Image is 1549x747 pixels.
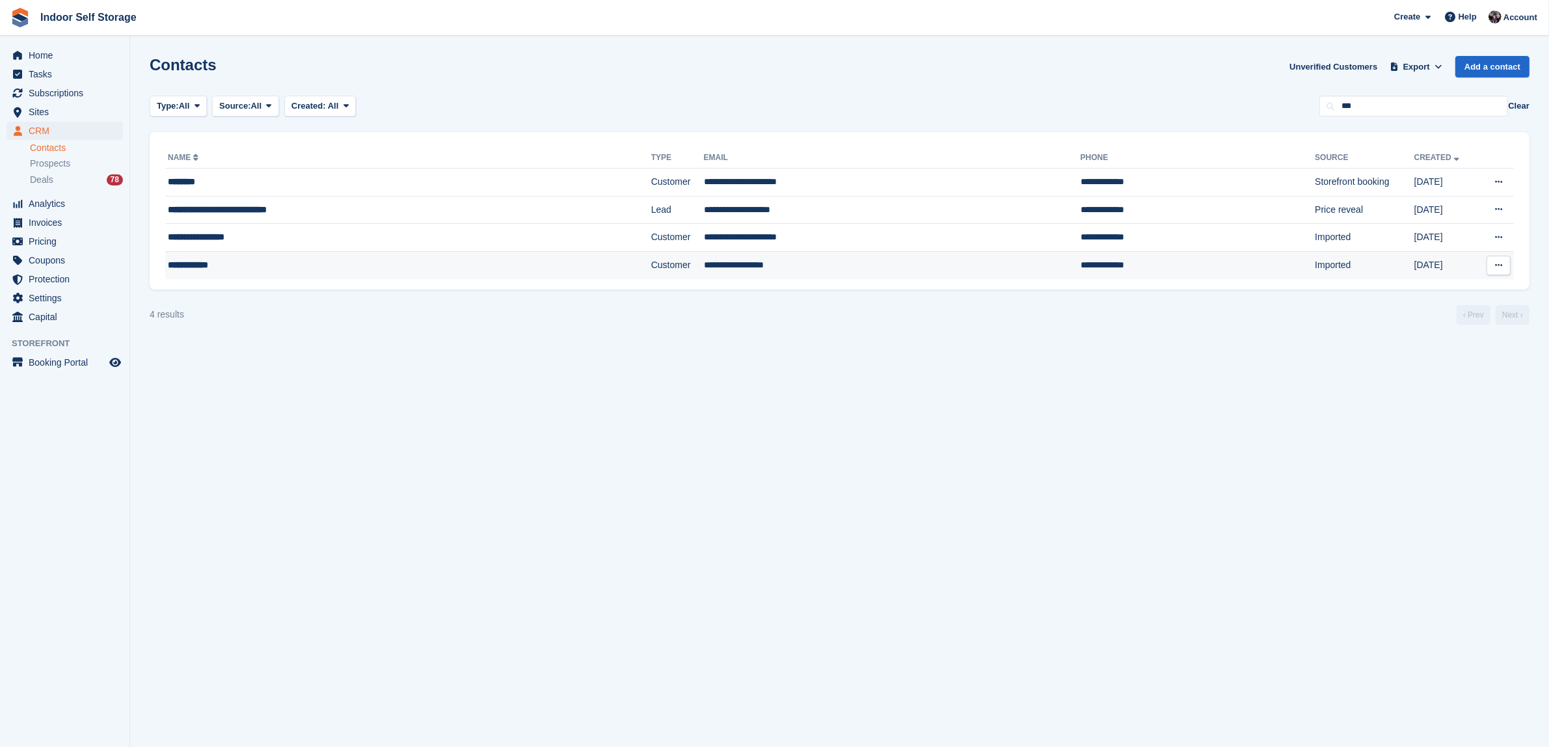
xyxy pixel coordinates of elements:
[7,213,123,232] a: menu
[29,232,107,251] span: Pricing
[7,251,123,269] a: menu
[1503,11,1537,24] span: Account
[12,337,129,350] span: Storefront
[1414,153,1462,162] a: Created
[7,84,123,102] a: menu
[150,96,207,117] button: Type: All
[30,142,123,154] a: Contacts
[651,169,704,197] td: Customer
[7,232,123,251] a: menu
[1081,148,1315,169] th: Phone
[251,100,262,113] span: All
[7,122,123,140] a: menu
[1455,56,1529,77] a: Add a contact
[29,353,107,372] span: Booking Portal
[30,174,53,186] span: Deals
[29,195,107,213] span: Analytics
[1388,56,1445,77] button: Export
[157,100,179,113] span: Type:
[1414,169,1477,197] td: [DATE]
[651,196,704,224] td: Lead
[1414,251,1477,278] td: [DATE]
[1457,305,1490,325] a: Previous
[29,213,107,232] span: Invoices
[7,289,123,307] a: menu
[328,101,339,111] span: All
[7,308,123,326] a: menu
[29,65,107,83] span: Tasks
[1284,56,1382,77] a: Unverified Customers
[1454,305,1532,325] nav: Page
[29,251,107,269] span: Coupons
[150,56,217,74] h1: Contacts
[1496,305,1529,325] a: Next
[30,157,123,170] a: Prospects
[107,174,123,185] div: 78
[29,46,107,64] span: Home
[7,46,123,64] a: menu
[284,96,356,117] button: Created: All
[651,251,704,278] td: Customer
[10,8,30,27] img: stora-icon-8386f47178a22dfd0bd8f6a31ec36ba5ce8667c1dd55bd0f319d3a0aa187defe.svg
[1414,196,1477,224] td: [DATE]
[1315,224,1414,252] td: Imported
[1414,224,1477,252] td: [DATE]
[30,173,123,187] a: Deals 78
[1459,10,1477,23] span: Help
[29,84,107,102] span: Subscriptions
[1403,61,1430,74] span: Export
[179,100,190,113] span: All
[150,308,184,321] div: 4 results
[219,100,250,113] span: Source:
[1315,169,1414,197] td: Storefront booking
[1315,148,1414,169] th: Source
[212,96,279,117] button: Source: All
[29,270,107,288] span: Protection
[1508,100,1529,113] button: Clear
[7,195,123,213] a: menu
[29,289,107,307] span: Settings
[168,153,201,162] a: Name
[7,65,123,83] a: menu
[651,148,704,169] th: Type
[7,270,123,288] a: menu
[1394,10,1420,23] span: Create
[29,308,107,326] span: Capital
[7,353,123,372] a: menu
[107,355,123,370] a: Preview store
[291,101,326,111] span: Created:
[29,122,107,140] span: CRM
[29,103,107,121] span: Sites
[1315,196,1414,224] td: Price reveal
[7,103,123,121] a: menu
[1315,251,1414,278] td: Imported
[30,157,70,170] span: Prospects
[35,7,142,28] a: Indoor Self Storage
[651,224,704,252] td: Customer
[1488,10,1502,23] img: Sandra Pomeroy
[704,148,1081,169] th: Email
